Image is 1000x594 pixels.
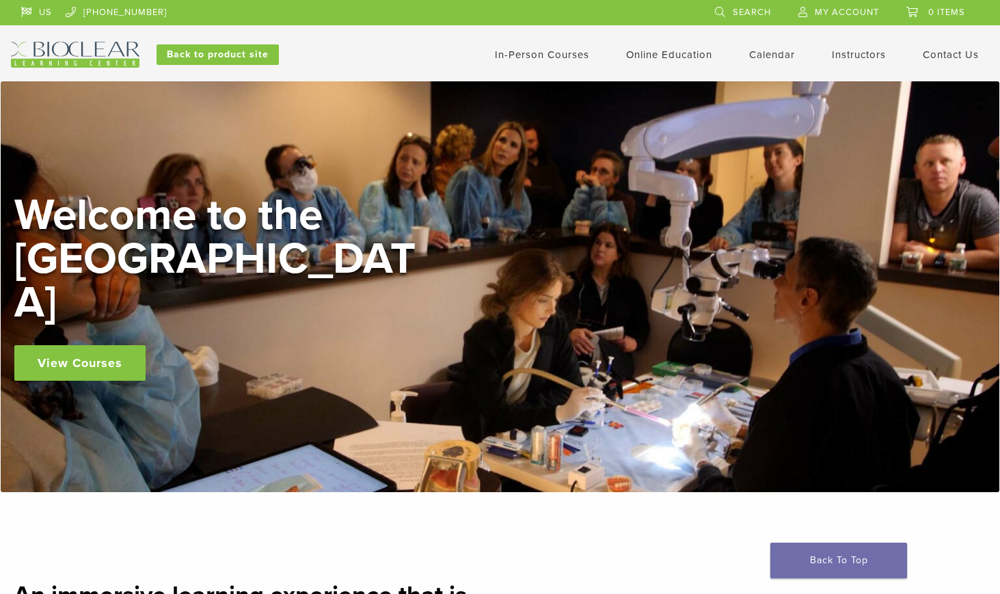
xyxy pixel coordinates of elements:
span: 0 items [928,7,965,18]
a: In-Person Courses [495,49,589,61]
a: Back To Top [770,543,907,578]
a: Back to product site [157,44,279,65]
a: View Courses [14,345,146,381]
h2: Welcome to the [GEOGRAPHIC_DATA] [14,193,424,325]
span: My Account [815,7,879,18]
a: Online Education [626,49,712,61]
a: Instructors [832,49,886,61]
a: Contact Us [923,49,979,61]
span: Search [733,7,771,18]
a: Calendar [749,49,795,61]
img: Bioclear [11,42,139,68]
